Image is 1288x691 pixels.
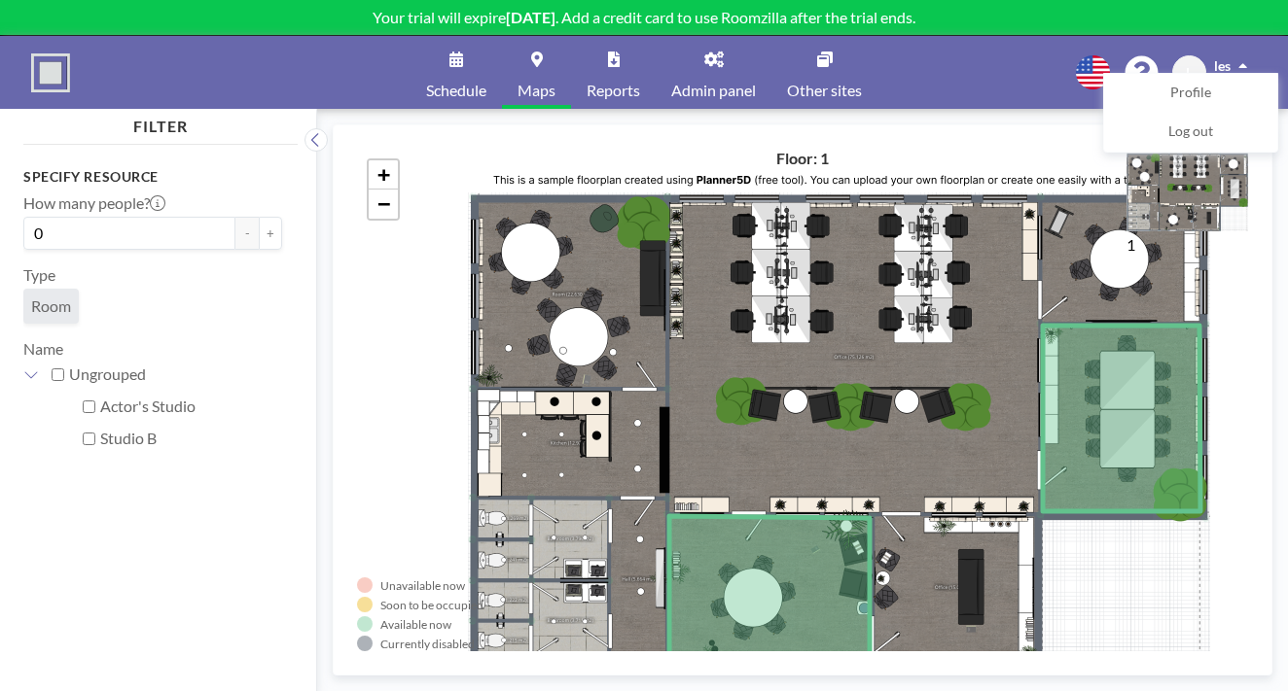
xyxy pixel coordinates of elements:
a: Admin panel [656,36,771,109]
span: Schedule [426,83,486,98]
button: + [259,217,282,250]
div: Currently disabled [380,637,475,651]
span: Reports [587,83,640,98]
span: les [1214,57,1231,74]
img: organization-logo [31,53,70,92]
a: Profile [1104,74,1277,113]
div: Unavailable now [380,578,465,593]
button: - [235,217,259,250]
a: Zoom in [369,160,398,190]
h3: Specify resource [23,168,282,186]
div: Available now [380,617,451,632]
label: Studio B [100,429,282,448]
label: How many people? [23,193,165,213]
label: Name [23,339,63,358]
span: Room [31,296,71,316]
span: Other sites [787,83,862,98]
span: Log out [1168,122,1213,142]
a: Reports [571,36,656,109]
a: Log out [1104,113,1277,152]
label: Actor's Studio [100,397,282,416]
a: Other sites [771,36,877,109]
span: + [377,162,390,187]
span: Maps [518,83,555,98]
b: [DATE] [506,8,555,26]
a: Zoom out [369,190,398,219]
div: Soon to be occupied [380,598,483,612]
label: Type [23,265,55,285]
span: L [1186,64,1193,82]
img: ExemplaryFloorPlanRoomzilla.png [1127,149,1248,231]
span: Profile [1170,84,1211,103]
label: 1 [1127,235,1135,254]
a: Maps [502,36,571,109]
h4: FILTER [23,109,298,136]
span: − [377,191,390,216]
label: Ungrouped [69,364,282,384]
a: Schedule [411,36,502,109]
h4: Floor: 1 [776,149,829,168]
span: Admin panel [671,83,756,98]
